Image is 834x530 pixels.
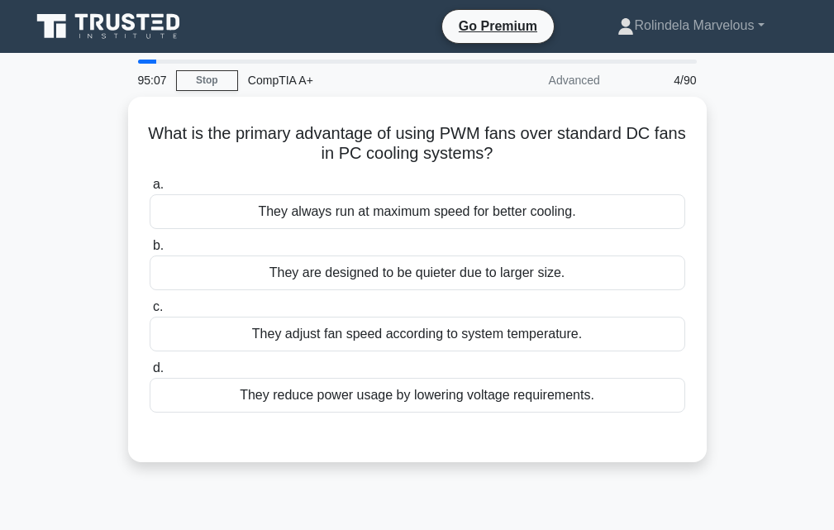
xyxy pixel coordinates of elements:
[148,123,687,165] h5: What is the primary advantage of using PWM fans over standard DC fans in PC cooling systems?
[465,64,610,97] div: Advanced
[150,317,685,351] div: They adjust fan speed according to system temperature.
[449,16,547,36] a: Go Premium
[150,255,685,290] div: They are designed to be quieter due to larger size.
[238,64,465,97] div: CompTIA A+
[150,194,685,229] div: They always run at maximum speed for better cooling.
[176,70,238,91] a: Stop
[153,177,164,191] span: a.
[153,238,164,252] span: b.
[153,299,163,313] span: c.
[578,9,803,42] a: Rolindela Marvelous
[153,360,164,375] span: d.
[128,64,176,97] div: 95:07
[150,378,685,413] div: They reduce power usage by lowering voltage requirements.
[610,64,707,97] div: 4/90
